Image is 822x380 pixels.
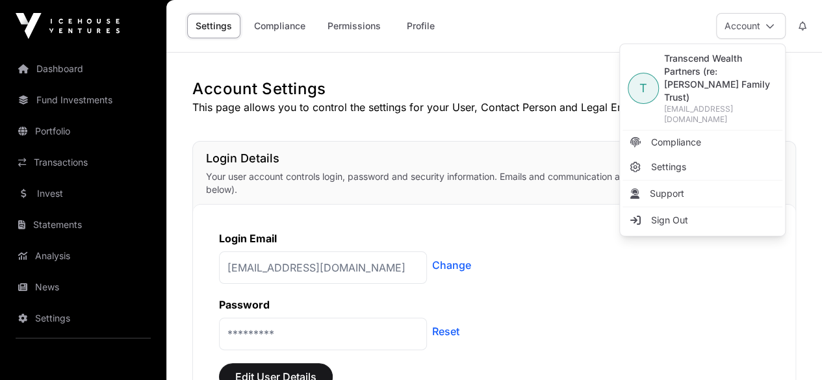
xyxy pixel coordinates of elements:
iframe: Chat Widget [757,318,822,380]
p: This page allows you to control the settings for your User, Contact Person and Legal Entities. [192,99,796,115]
label: Login Email [219,232,277,245]
a: Compliance [246,14,314,38]
a: Portfolio [10,117,156,146]
span: Support [650,187,684,200]
a: Fund Investments [10,86,156,114]
a: Compliance [623,131,782,154]
button: Account [716,13,786,39]
a: News [10,273,156,301]
span: Settings [651,160,686,173]
p: [EMAIL_ADDRESS][DOMAIN_NAME] [219,251,427,284]
a: Reset [432,323,459,339]
span: Sign Out [651,214,688,227]
a: Statements [10,210,156,239]
span: Compliance [651,136,701,149]
a: Transactions [10,148,156,177]
a: Profile [394,14,446,38]
h1: Login Details [206,149,782,168]
span: [EMAIL_ADDRESS][DOMAIN_NAME] [664,104,777,125]
li: Support [623,182,782,205]
p: Your user account controls login, password and security information. Emails and communication are... [206,170,782,196]
img: Icehouse Ventures Logo [16,13,120,39]
a: Dashboard [10,55,156,83]
a: Settings [623,155,782,179]
a: Settings [10,304,156,333]
span: T [639,79,647,97]
a: Permissions [319,14,389,38]
label: Password [219,298,270,311]
li: Sign Out [623,209,782,232]
a: Invest [10,179,156,208]
a: Settings [187,14,240,38]
a: Change [432,257,471,273]
span: Transcend Wealth Partners (re: [PERSON_NAME] Family Trust) [664,52,777,104]
a: Analysis [10,242,156,270]
h1: Account Settings [192,79,796,99]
